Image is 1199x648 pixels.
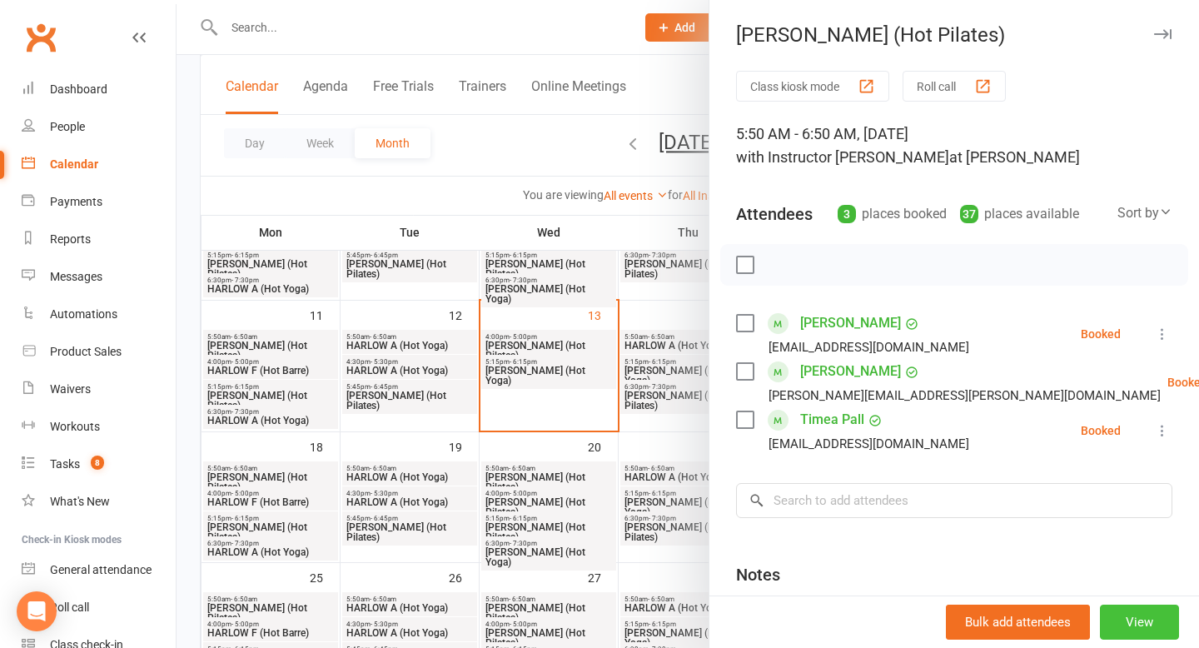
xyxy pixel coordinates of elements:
[800,310,901,336] a: [PERSON_NAME]
[50,232,91,246] div: Reports
[769,385,1161,406] div: [PERSON_NAME][EMAIL_ADDRESS][PERSON_NAME][DOMAIN_NAME]
[22,258,176,296] a: Messages
[736,148,949,166] span: with Instructor [PERSON_NAME]
[22,483,176,521] a: What's New
[50,382,91,396] div: Waivers
[22,551,176,589] a: General attendance kiosk mode
[50,601,89,614] div: Roll call
[736,202,813,226] div: Attendees
[22,108,176,146] a: People
[22,333,176,371] a: Product Sales
[50,120,85,133] div: People
[22,589,176,626] a: Roll call
[1117,202,1172,224] div: Sort by
[736,483,1172,518] input: Search to add attendees
[22,183,176,221] a: Payments
[50,457,80,471] div: Tasks
[736,591,1172,611] div: Add notes for this class / appointment below
[800,406,864,433] a: Timea Pall
[769,433,969,455] div: [EMAIL_ADDRESS][DOMAIN_NAME]
[20,17,62,58] a: Clubworx
[50,495,110,508] div: What's New
[949,148,1080,166] span: at [PERSON_NAME]
[50,270,102,283] div: Messages
[22,446,176,483] a: Tasks 8
[50,307,117,321] div: Automations
[22,371,176,408] a: Waivers
[709,23,1199,47] div: [PERSON_NAME] (Hot Pilates)
[838,205,856,223] div: 3
[22,146,176,183] a: Calendar
[22,221,176,258] a: Reports
[1100,605,1179,640] button: View
[22,296,176,333] a: Automations
[736,122,1172,169] div: 5:50 AM - 6:50 AM, [DATE]
[50,563,152,576] div: General attendance
[50,195,102,208] div: Payments
[22,71,176,108] a: Dashboard
[736,563,780,586] div: Notes
[91,456,104,470] span: 8
[946,605,1090,640] button: Bulk add attendees
[50,157,98,171] div: Calendar
[800,358,901,385] a: [PERSON_NAME]
[50,82,107,96] div: Dashboard
[17,591,57,631] div: Open Intercom Messenger
[769,336,969,358] div: [EMAIL_ADDRESS][DOMAIN_NAME]
[1081,425,1121,436] div: Booked
[50,420,100,433] div: Workouts
[1081,328,1121,340] div: Booked
[838,202,947,226] div: places booked
[22,408,176,446] a: Workouts
[903,71,1006,102] button: Roll call
[960,205,978,223] div: 37
[736,71,889,102] button: Class kiosk mode
[50,345,122,358] div: Product Sales
[960,202,1079,226] div: places available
